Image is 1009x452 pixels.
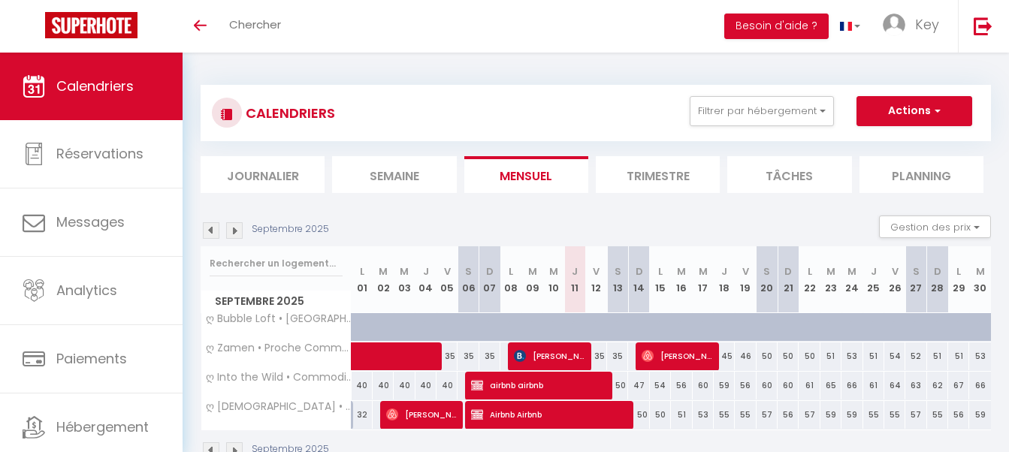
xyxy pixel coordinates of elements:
[45,12,137,38] img: Super Booking
[799,372,820,399] div: 61
[808,264,812,279] abbr: L
[509,264,513,279] abbr: L
[693,372,714,399] div: 60
[400,264,409,279] abbr: M
[927,342,948,370] div: 51
[607,372,628,399] div: 50
[386,400,456,429] span: [PERSON_NAME]
[56,417,149,436] span: Hébergement
[458,246,479,313] th: 06
[437,372,458,399] div: 40
[841,401,862,429] div: 59
[522,246,543,313] th: 09
[742,264,749,279] abbr: V
[714,342,735,370] div: 45
[927,246,948,313] th: 28
[352,401,373,429] div: 32
[500,246,521,313] th: 08
[201,291,351,312] span: Septembre 2025
[778,372,799,399] div: 60
[677,264,686,279] abbr: M
[841,372,862,399] div: 66
[56,144,143,163] span: Réservations
[820,372,841,399] div: 65
[444,264,451,279] abbr: V
[543,246,564,313] th: 10
[841,246,862,313] th: 24
[628,401,649,429] div: 50
[642,342,711,370] span: [PERSON_NAME]
[352,246,373,313] th: 01
[905,246,926,313] th: 27
[820,246,841,313] th: 23
[863,342,884,370] div: 51
[210,250,343,277] input: Rechercher un logement...
[778,342,799,370] div: 50
[757,372,778,399] div: 60
[56,349,127,368] span: Paiements
[437,246,458,313] th: 05
[379,264,388,279] abbr: M
[671,401,692,429] div: 51
[690,96,834,126] button: Filtrer par hébergement
[820,401,841,429] div: 59
[799,401,820,429] div: 57
[464,156,588,193] li: Mensuel
[757,246,778,313] th: 20
[423,264,429,279] abbr: J
[56,77,134,95] span: Calendriers
[905,372,926,399] div: 63
[607,342,628,370] div: 35
[847,264,856,279] abbr: M
[714,372,735,399] div: 59
[883,14,905,36] img: ...
[607,246,628,313] th: 13
[948,372,969,399] div: 67
[826,264,835,279] abbr: M
[415,372,437,399] div: 40
[528,264,537,279] abbr: M
[204,372,354,383] span: ღ Into the Wild • Commodités, Parking & Wifi Fibre
[586,246,607,313] th: 12
[778,246,799,313] th: 21
[927,401,948,429] div: 55
[863,246,884,313] th: 25
[572,264,578,279] abbr: J
[871,264,877,279] abbr: J
[242,96,335,130] h3: CALENDRIERS
[913,264,920,279] abbr: S
[514,342,584,370] span: [PERSON_NAME]
[471,371,604,399] span: airbnb airbnb
[884,342,905,370] div: 54
[394,372,415,399] div: 40
[735,246,756,313] th: 19
[735,342,756,370] div: 46
[799,342,820,370] div: 50
[974,17,992,35] img: logout
[841,342,862,370] div: 53
[415,246,437,313] th: 04
[948,342,969,370] div: 51
[884,246,905,313] th: 26
[229,17,281,32] span: Chercher
[549,264,558,279] abbr: M
[586,342,607,370] div: 35
[735,372,756,399] div: 56
[394,246,415,313] th: 03
[204,401,354,412] span: ღ [DEMOGRAPHIC_DATA] • Proche Parc et commodité & Wifi
[879,215,991,238] button: Gestion des prix
[757,342,778,370] div: 50
[693,401,714,429] div: 53
[884,372,905,399] div: 64
[763,264,770,279] abbr: S
[486,264,494,279] abbr: D
[724,14,829,39] button: Besoin d'aide ?
[564,246,585,313] th: 11
[856,96,972,126] button: Actions
[905,401,926,429] div: 57
[671,246,692,313] th: 16
[956,264,961,279] abbr: L
[650,246,671,313] th: 15
[969,246,991,313] th: 30
[479,246,500,313] th: 07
